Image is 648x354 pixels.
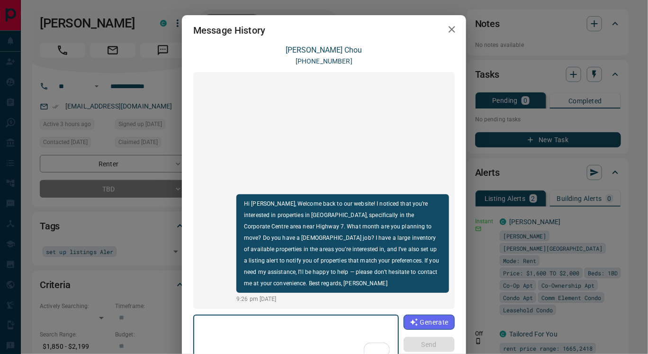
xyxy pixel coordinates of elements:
[296,56,352,66] p: [PHONE_NUMBER]
[286,45,362,54] a: [PERSON_NAME] Chou
[244,198,441,289] p: Hi [PERSON_NAME], Welcome back to our website! I noticed that you’re interested in properties in ...
[404,315,455,330] button: Generate
[236,295,449,303] p: 9:26 pm [DATE]
[182,15,277,45] h2: Message History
